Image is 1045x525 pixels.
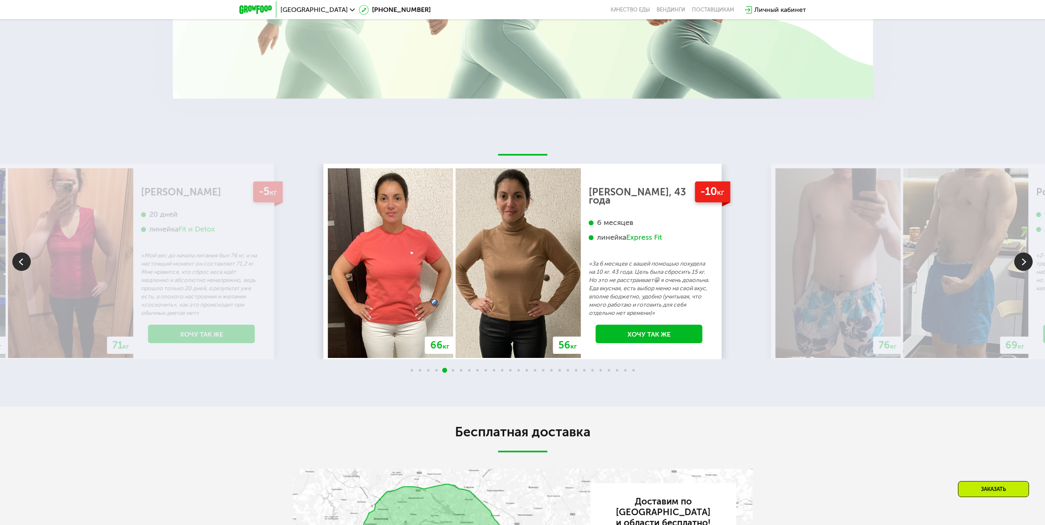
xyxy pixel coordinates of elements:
[141,252,262,317] p: «Мой вес до начала питания был 76 кг, и на настоящий момент он составляет 71,2 кг. Мне нравится, ...
[890,342,897,350] span: кг
[626,233,662,242] div: Express Fit
[141,210,262,219] div: 20 дней
[293,424,753,440] h2: Бесплатная доставка
[148,325,255,343] a: Хочу так же
[695,181,730,202] div: -10
[1018,342,1024,350] span: кг
[12,252,31,271] img: Slide left
[589,233,710,242] div: линейка
[141,225,262,234] div: линейка
[553,337,582,354] div: 56
[253,181,282,202] div: -5
[269,188,277,197] span: кг
[589,218,710,227] div: 6 месяцев
[596,325,703,343] a: Хочу так же
[359,5,431,15] a: [PHONE_NUMBER]
[717,188,724,197] span: кг
[107,337,135,354] div: 71
[123,342,129,350] span: кг
[1014,252,1033,271] img: Slide right
[958,481,1029,497] div: Заказать
[1000,337,1030,354] div: 69
[754,5,806,15] div: Личный кабинет
[280,7,348,13] span: [GEOGRAPHIC_DATA]
[589,260,710,317] p: «За 6 месяцев с вашей помощью похудела на 10 кг. 43 года. Цель была сбросить 15 кг. Но это не рас...
[179,225,215,234] div: Fit и Detox
[873,337,902,354] div: 76
[443,342,449,350] span: кг
[570,342,577,350] span: кг
[141,188,262,196] div: [PERSON_NAME]
[657,7,685,13] a: Вендинги
[611,7,650,13] a: Качество еды
[425,337,455,354] div: 66
[692,7,734,13] div: поставщикам
[589,188,710,204] div: [PERSON_NAME], 43 года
